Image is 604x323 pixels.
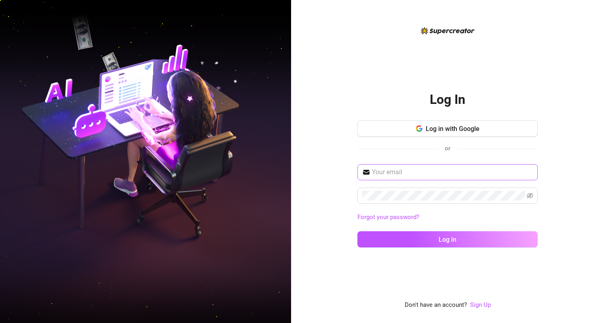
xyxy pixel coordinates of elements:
img: logo-BBDzfeDw.svg [421,27,475,34]
span: Log in [439,236,456,243]
span: Log in with Google [426,125,479,133]
a: Sign Up [470,300,491,310]
h2: Log In [430,91,465,108]
span: Don't have an account? [405,300,467,310]
a: Sign Up [470,301,491,308]
button: Log in [357,231,538,247]
span: or [445,145,450,152]
a: Forgot your password? [357,213,538,222]
input: Your email [372,167,533,177]
span: eye-invisible [527,192,533,199]
button: Log in with Google [357,120,538,137]
a: Forgot your password? [357,213,419,221]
